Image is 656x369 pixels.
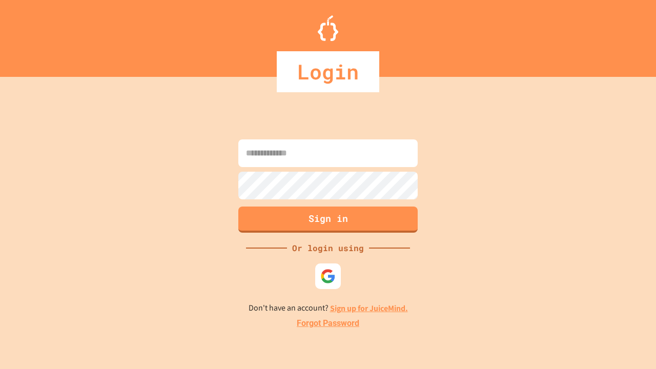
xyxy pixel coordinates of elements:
[297,317,359,330] a: Forgot Password
[330,303,408,314] a: Sign up for JuiceMind.
[277,51,379,92] div: Login
[249,302,408,315] p: Don't have an account?
[238,207,418,233] button: Sign in
[320,269,336,284] img: google-icon.svg
[318,15,338,41] img: Logo.svg
[287,242,369,254] div: Or login using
